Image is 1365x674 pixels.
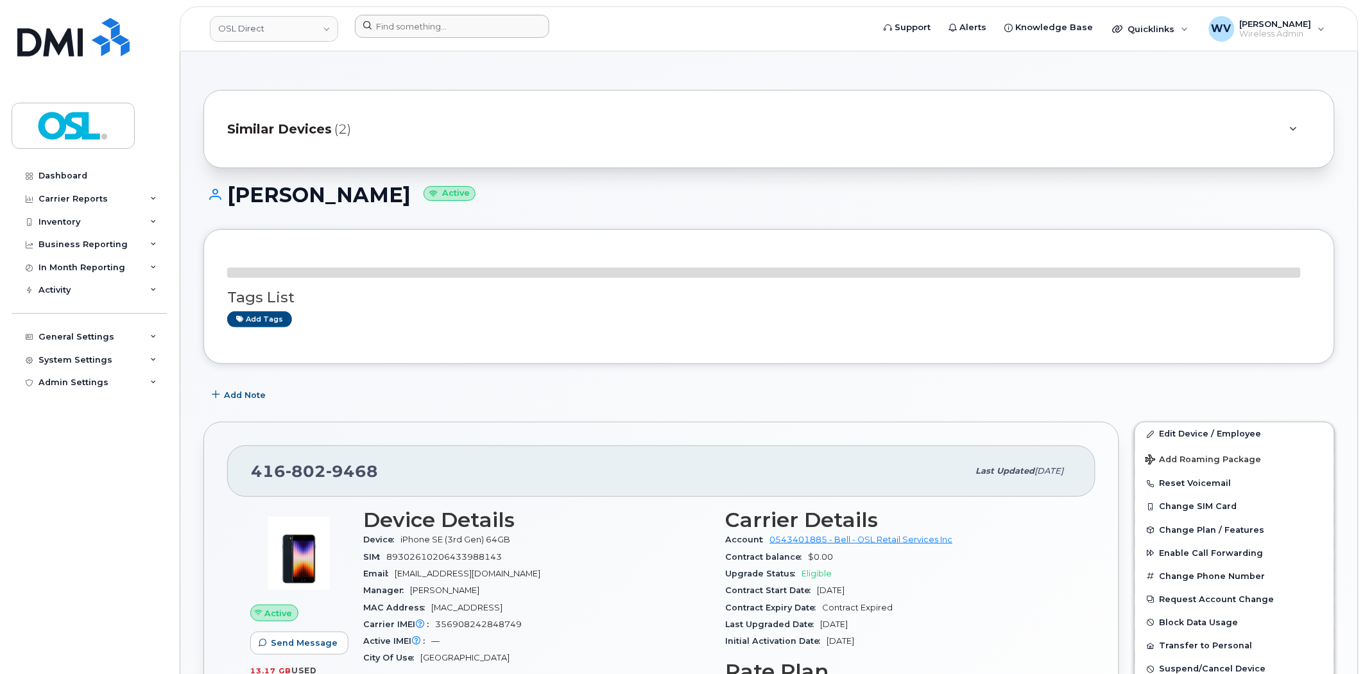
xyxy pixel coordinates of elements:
[726,535,770,544] span: Account
[1135,588,1334,611] button: Request Account Change
[203,184,1335,206] h1: [PERSON_NAME]
[363,636,431,646] span: Active IMEI
[809,552,834,562] span: $0.00
[224,389,266,401] span: Add Note
[363,603,431,612] span: MAC Address
[1135,472,1334,495] button: Reset Voicemail
[395,569,540,578] span: [EMAIL_ADDRESS][DOMAIN_NAME]
[435,619,522,629] span: 356908242848749
[227,289,1311,306] h3: Tags List
[251,462,378,481] span: 416
[1160,548,1264,558] span: Enable Call Forwarding
[1035,466,1064,476] span: [DATE]
[818,585,845,595] span: [DATE]
[363,653,420,662] span: City Of Use
[726,636,827,646] span: Initial Activation Date
[726,552,809,562] span: Contract balance
[726,585,818,595] span: Contract Start Date
[363,535,400,544] span: Device
[1135,422,1334,445] a: Edit Device / Employee
[250,632,348,655] button: Send Message
[802,569,832,578] span: Eligible
[363,508,710,531] h3: Device Details
[363,552,386,562] span: SIM
[334,120,351,139] span: (2)
[261,515,338,592] img: image20231002-3703462-1angbar.jpeg
[827,636,855,646] span: [DATE]
[770,535,953,544] a: 0543401885 - Bell - OSL Retail Services Inc
[976,466,1035,476] span: Last updated
[431,636,440,646] span: —
[726,569,802,578] span: Upgrade Status
[271,637,338,649] span: Send Message
[1135,542,1334,565] button: Enable Call Forwarding
[1135,445,1334,472] button: Add Roaming Package
[227,120,332,139] span: Similar Devices
[400,535,510,544] span: iPhone SE (3rd Gen) 64GB
[1146,454,1262,467] span: Add Roaming Package
[726,619,821,629] span: Last Upgraded Date
[265,607,293,619] span: Active
[363,585,410,595] span: Manager
[410,585,479,595] span: [PERSON_NAME]
[386,552,502,562] span: 89302610206433988143
[1135,634,1334,657] button: Transfer to Personal
[326,462,378,481] span: 9468
[1135,495,1334,518] button: Change SIM Card
[821,619,848,629] span: [DATE]
[363,569,395,578] span: Email
[1160,664,1266,674] span: Suspend/Cancel Device
[1135,565,1334,588] button: Change Phone Number
[1160,525,1265,535] span: Change Plan / Features
[1135,611,1334,634] button: Block Data Usage
[823,603,893,612] span: Contract Expired
[431,603,502,612] span: [MAC_ADDRESS]
[424,186,476,201] small: Active
[726,603,823,612] span: Contract Expiry Date
[420,653,510,662] span: [GEOGRAPHIC_DATA]
[286,462,326,481] span: 802
[726,508,1073,531] h3: Carrier Details
[1135,519,1334,542] button: Change Plan / Features
[363,619,435,629] span: Carrier IMEI
[203,383,277,406] button: Add Note
[227,311,292,327] a: Add tags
